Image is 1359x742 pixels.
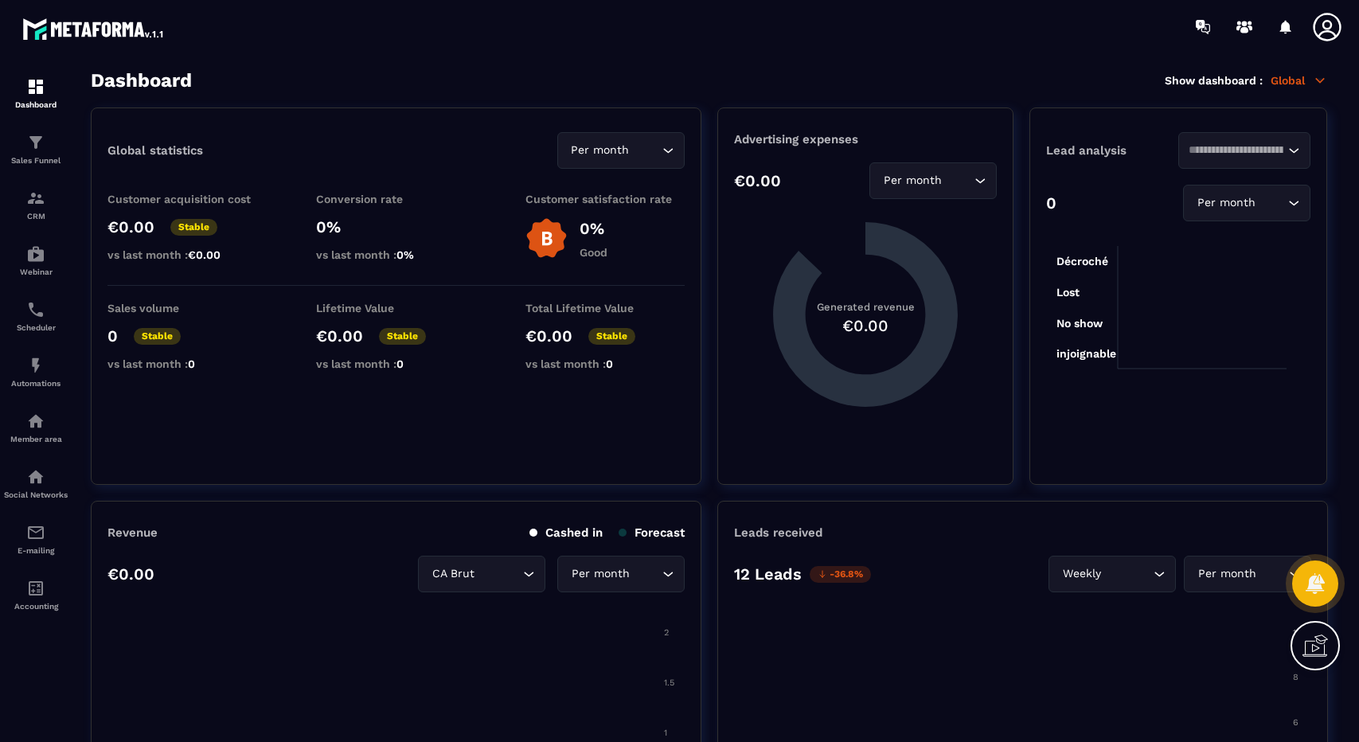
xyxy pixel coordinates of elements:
[379,328,426,345] p: Stable
[26,356,45,375] img: automations
[4,177,68,232] a: formationformationCRM
[664,678,674,688] tspan: 1.5
[4,546,68,555] p: E-mailing
[4,288,68,344] a: schedulerschedulerScheduler
[134,328,181,345] p: Stable
[26,412,45,431] img: automations
[396,357,404,370] span: 0
[316,217,475,236] p: 0%
[664,728,667,738] tspan: 1
[664,627,669,638] tspan: 2
[1293,717,1298,728] tspan: 6
[26,523,45,542] img: email
[1165,74,1263,87] p: Show dashboard :
[1259,194,1284,212] input: Search for option
[734,171,781,190] p: €0.00
[525,302,685,314] p: Total Lifetime Value
[4,212,68,221] p: CRM
[580,219,607,238] p: 0%
[619,525,685,540] p: Forecast
[316,248,475,261] p: vs last month :
[478,565,519,583] input: Search for option
[26,300,45,319] img: scheduler
[525,217,568,260] img: b-badge-o.b3b20ee6.svg
[1056,255,1108,268] tspan: Décroché
[734,564,802,584] p: 12 Leads
[557,556,685,592] div: Search for option
[91,69,192,92] h3: Dashboard
[4,232,68,288] a: automationsautomationsWebinar
[396,248,414,261] span: 0%
[1193,194,1259,212] span: Per month
[107,217,154,236] p: €0.00
[588,328,635,345] p: Stable
[4,121,68,177] a: formationformationSales Funnel
[107,248,267,261] p: vs last month :
[810,566,871,583] p: -36.8%
[4,400,68,455] a: automationsautomationsMember area
[4,268,68,276] p: Webinar
[869,162,997,199] div: Search for option
[1104,565,1150,583] input: Search for option
[107,564,154,584] p: €0.00
[1056,347,1116,361] tspan: injoignable
[107,357,267,370] p: vs last month :
[4,379,68,388] p: Automations
[529,525,603,540] p: Cashed in
[525,326,572,346] p: €0.00
[525,357,685,370] p: vs last month :
[880,172,945,189] span: Per month
[26,77,45,96] img: formation
[4,455,68,511] a: social-networksocial-networkSocial Networks
[580,246,607,259] p: Good
[606,357,613,370] span: 0
[4,323,68,332] p: Scheduler
[568,565,633,583] span: Per month
[1259,565,1285,583] input: Search for option
[734,132,997,146] p: Advertising expenses
[418,556,545,592] div: Search for option
[4,156,68,165] p: Sales Funnel
[1049,556,1176,592] div: Search for option
[4,602,68,611] p: Accounting
[1046,193,1056,213] p: 0
[1184,556,1311,592] div: Search for option
[316,302,475,314] p: Lifetime Value
[568,142,633,159] span: Per month
[1194,565,1259,583] span: Per month
[170,219,217,236] p: Stable
[557,132,685,169] div: Search for option
[4,567,68,623] a: accountantaccountantAccounting
[188,248,221,261] span: €0.00
[4,65,68,121] a: formationformationDashboard
[734,525,822,540] p: Leads received
[633,142,658,159] input: Search for option
[4,100,68,109] p: Dashboard
[1178,132,1310,169] div: Search for option
[1271,73,1327,88] p: Global
[26,244,45,264] img: automations
[107,302,267,314] p: Sales volume
[4,511,68,567] a: emailemailE-mailing
[107,193,267,205] p: Customer acquisition cost
[1183,185,1310,221] div: Search for option
[316,326,363,346] p: €0.00
[22,14,166,43] img: logo
[188,357,195,370] span: 0
[1189,142,1284,159] input: Search for option
[26,467,45,486] img: social-network
[525,193,685,205] p: Customer satisfaction rate
[107,326,118,346] p: 0
[4,435,68,443] p: Member area
[1293,672,1298,682] tspan: 8
[107,525,158,540] p: Revenue
[26,579,45,598] img: accountant
[4,344,68,400] a: automationsautomationsAutomations
[633,565,658,583] input: Search for option
[945,172,970,189] input: Search for option
[26,133,45,152] img: formation
[1059,565,1104,583] span: Weekly
[26,189,45,208] img: formation
[428,565,478,583] span: CA Brut
[1046,143,1178,158] p: Lead analysis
